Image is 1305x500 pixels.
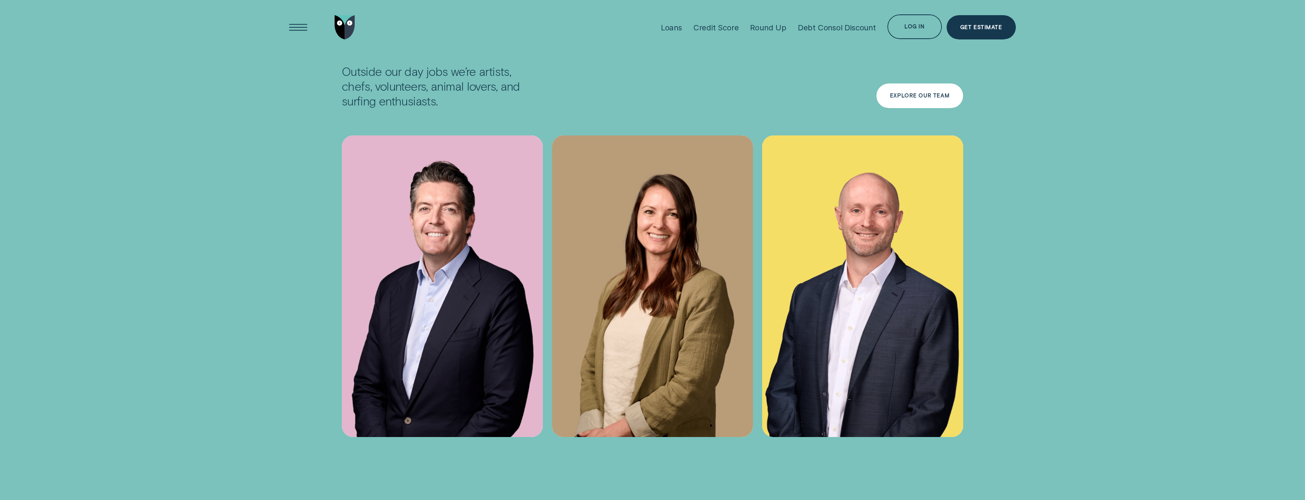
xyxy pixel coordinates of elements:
div: Debt Consol Discount [798,23,876,32]
a: Explore Our Team [876,83,963,108]
p: Outside our day jobs we’re artists, chefs, volunteers, animal lovers, and surfing enthusiasts. [342,64,543,108]
button: Open Menu [286,15,311,40]
div: Round Up [750,23,786,32]
img: Wisr [335,15,355,40]
div: Explore Our Team [890,93,950,98]
button: Log in [887,14,942,39]
div: Credit Score [693,23,739,32]
div: Loans [661,23,682,32]
a: Get Estimate [947,15,1016,40]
